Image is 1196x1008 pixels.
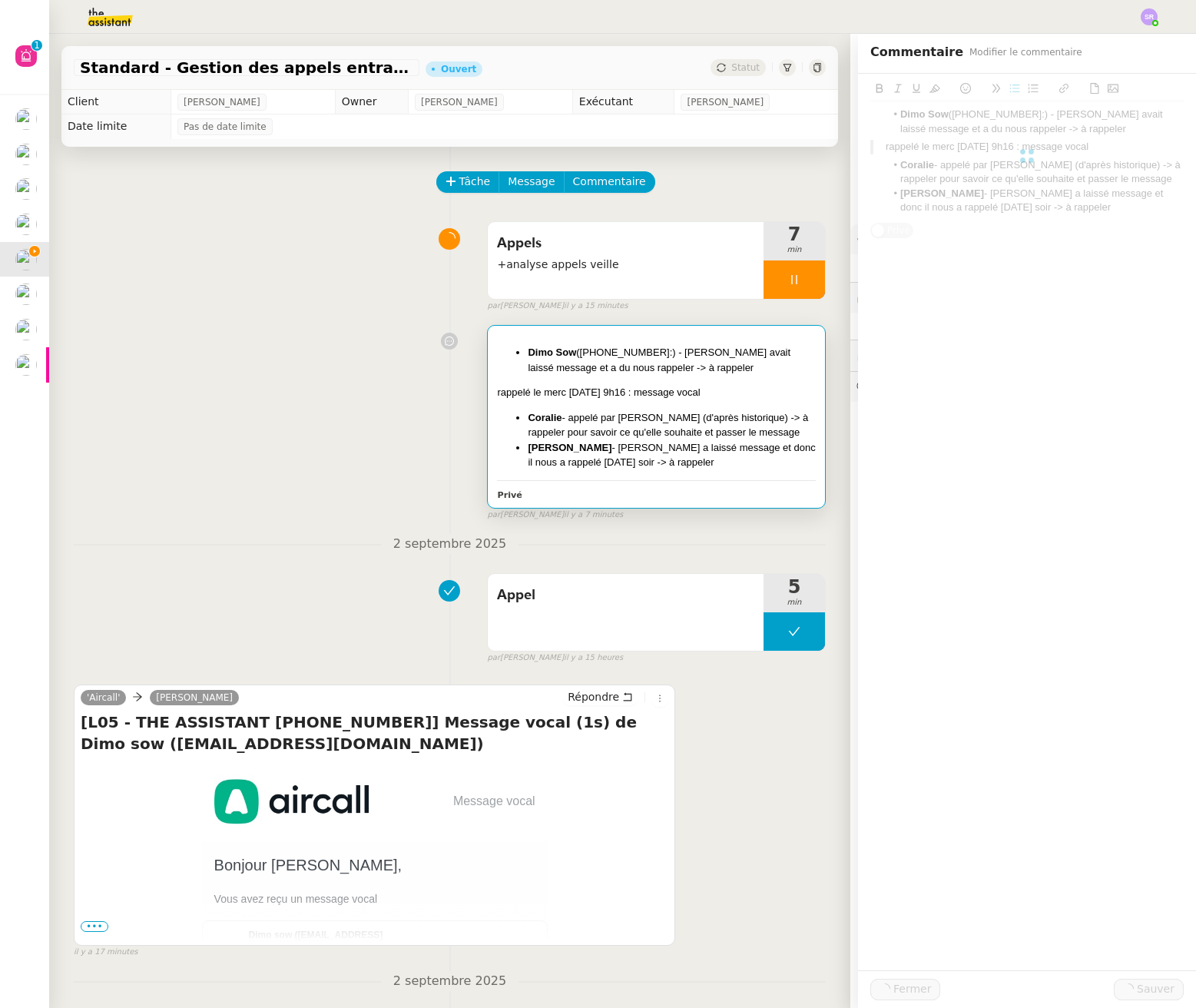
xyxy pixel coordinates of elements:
p: 1 [34,40,40,54]
img: users%2FhitvUqURzfdVsA8TDJwjiRfjLnH2%2Favatar%2Flogo-thermisure.png [15,178,37,200]
li: - appelé par [PERSON_NAME] (d'après historique) -> à rappeler pour savoir ce qu'elle souhaite et ... [528,410,816,440]
strong: Dimo Sow [528,346,576,358]
div: ⏲️Tâches 83:34 [850,340,1196,370]
span: Standard - Gestion des appels entrants - septembre 2025 [80,60,413,75]
strong: Coralie [528,412,562,423]
span: Pas de date limite [184,119,267,134]
span: ⚙️ [856,230,936,248]
img: svg [1141,8,1158,25]
strong: Dimo sow ([EMAIL_ADDRESS][DOMAIN_NAME]) [249,930,383,950]
td: Date limite [61,114,171,139]
span: +analyse appels veille [497,256,754,274]
a: [PERSON_NAME] [150,691,239,705]
blockquote: rappelé le merc [DATE] 9h16 : message vocal [497,385,816,400]
button: Tâche [436,171,500,193]
span: par [487,652,500,665]
td: Client [61,90,171,114]
p: Vous avez reçu un message vocal [214,890,429,908]
span: [PERSON_NAME] [687,94,764,110]
img: users%2FrZ9hsAwvZndyAxvpJrwIinY54I42%2Favatar%2FChatGPT%20Image%201%20aou%CC%82t%202025%2C%2011_1... [15,354,37,376]
li: ([PHONE_NUMBER]:) - [PERSON_NAME] avait laissé message et a du nous rappeler -> à rappeler [528,345,816,375]
small: [PERSON_NAME] [487,652,623,665]
img: users%2F8F3ae0CdRNRxLT9M8DTLuFZT1wq1%2Favatar%2F8d3ba6ea-8103-41c2-84d4-2a4cca0cf040 [15,319,37,340]
img: users%2FrssbVgR8pSYriYNmUDKzQX9syo02%2Favatar%2Fb215b948-7ecd-4adc-935c-e0e4aeaee93e [15,144,37,165]
button: Message [499,171,564,193]
li: - [PERSON_NAME] a laissé message et donc il nous a rappelé [DATE] soir -> à rappeler [528,440,816,470]
span: min [764,244,825,257]
span: ••• [81,921,108,932]
strong: [PERSON_NAME] [528,442,611,453]
span: 2 septembre 2025 [381,534,518,555]
span: par [487,300,500,313]
p: Bonjour [PERSON_NAME], [214,853,429,877]
button: Répondre [562,688,638,705]
h4: [L05 - THE ASSISTANT [PHONE_NUMBER]] Message vocal (1s) de Dimo sow ([EMAIL_ADDRESS][DOMAIN_NAME]) [81,711,668,754]
img: logo_email-06ed2e41f3ae1923aaa8f41aa496e7843a0c26b72c80e67767b38aa7da569fea.jpg [214,774,369,828]
span: il y a 7 minutes [564,509,623,522]
span: il y a 15 heures [564,652,623,665]
img: icon voicemail [215,940,238,963]
img: users%2FRcIDm4Xn1TPHYwgLThSv8RQYtaM2%2Favatar%2F95761f7a-40c3-4bb5-878d-fe785e6f95b2 [15,214,37,235]
a: 'Aircall' [81,691,126,705]
small: [PERSON_NAME] [487,509,623,522]
span: [PERSON_NAME] [184,94,260,110]
span: il y a 17 minutes [74,946,138,959]
span: Appels [497,232,754,255]
span: 2 septembre 2025 [381,971,518,992]
span: 5 [764,578,825,596]
span: [PERSON_NAME] [421,94,498,110]
div: Ouvert [441,65,476,74]
span: min [764,596,825,609]
span: par [487,509,500,522]
td: Owner [335,90,408,114]
span: Tâche [459,173,491,191]
span: 7 [764,225,825,244]
span: Appel [497,584,754,607]
span: Statut [731,62,760,73]
span: Modifier le commentaire [969,45,1082,60]
span: Message [508,173,555,191]
small: [PERSON_NAME] [487,300,628,313]
div: ⚙️Procédures [850,224,1196,254]
img: users%2FfjlNmCTkLiVoA3HQjY3GA5JXGxb2%2Favatar%2Fstarofservice_97480retdsc0392.png [15,108,37,130]
div: 💬Commentaires 6 [850,372,1196,402]
p: Message vocal [381,792,535,811]
td: [DATE] - 20:08 (UTC+02:00) [418,930,535,970]
b: Privé [497,490,522,500]
span: ⏲️ [856,349,969,361]
span: 🔐 [856,289,956,307]
span: Commentaire [573,173,646,191]
img: users%2FW4OQjB9BRtYK2an7yusO0WsYLsD3%2Favatar%2F28027066-518b-424c-8476-65f2e549ac29 [15,249,37,270]
span: il y a 15 minutes [564,300,628,313]
img: users%2FC9SBsJ0duuaSgpQFj5LgoEX8n0o2%2Favatar%2Fec9d51b8-9413-4189-adfb-7be4d8c96a3c [15,283,37,305]
nz-badge-sup: 1 [31,40,42,51]
span: Répondre [568,689,619,705]
p: Vous a laissé un message de : [249,930,418,958]
button: Sauver [1114,979,1184,1000]
button: Fermer [870,979,940,1000]
td: Exécutant [572,90,674,114]
span: 💬 [856,380,982,393]
div: 🔐Données client [850,283,1196,313]
span: Commentaire [870,41,963,63]
button: Commentaire [564,171,655,193]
